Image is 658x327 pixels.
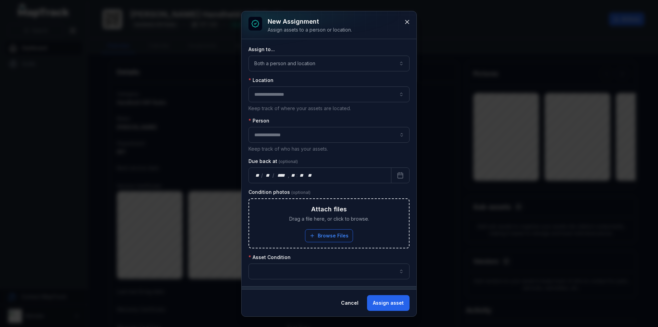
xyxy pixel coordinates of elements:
[367,295,410,311] button: Assign asset
[391,167,410,183] button: Calendar
[272,172,275,179] div: /
[268,17,352,26] h3: New assignment
[275,172,288,179] div: year,
[248,158,298,165] label: Due back at
[248,56,410,71] button: Both a person and location
[248,117,269,124] label: Person
[298,172,305,179] div: minute,
[248,145,410,152] p: Keep track of who has your assets.
[248,77,273,84] label: Location
[289,215,369,222] span: Drag a file here, or click to browse.
[296,172,298,179] div: :
[306,172,314,179] div: am/pm,
[335,295,364,311] button: Cancel
[254,172,261,179] div: day,
[290,172,297,179] div: hour,
[288,172,290,179] div: ,
[268,26,352,33] div: Assign assets to a person or location.
[248,254,291,261] label: Asset Condition
[248,105,410,112] p: Keep track of where your assets are located.
[248,127,410,143] input: assignment-add:person-label
[264,172,273,179] div: month,
[242,287,416,300] button: Assets1
[261,172,264,179] div: /
[305,229,353,242] button: Browse Files
[311,205,347,214] h3: Attach files
[248,189,310,196] label: Condition photos
[248,46,275,53] label: Assign to...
